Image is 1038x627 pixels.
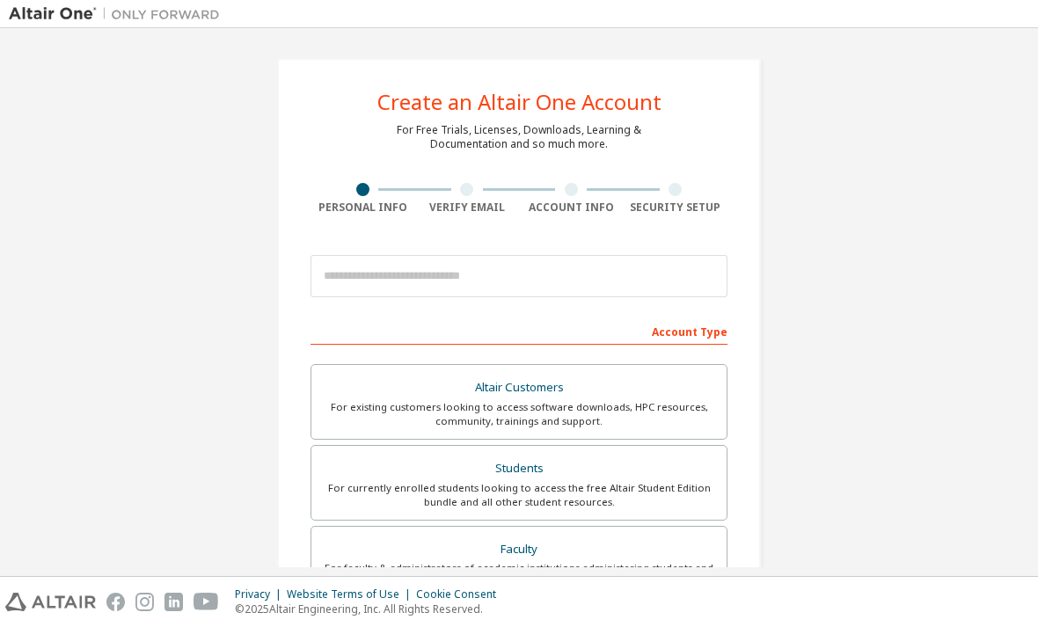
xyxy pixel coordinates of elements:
img: Altair One [9,5,229,23]
div: Account Type [311,317,727,345]
img: facebook.svg [106,593,125,611]
p: © 2025 Altair Engineering, Inc. All Rights Reserved. [235,601,507,616]
div: Faculty [322,537,716,562]
div: Privacy [235,587,287,601]
div: For currently enrolled students looking to access the free Altair Student Edition bundle and all ... [322,481,716,509]
div: Website Terms of Use [287,587,416,601]
div: For existing customers looking to access software downloads, HPC resources, community, trainings ... [322,400,716,428]
div: Security Setup [624,200,728,215]
div: For faculty & administrators of academic institutions administering students and accessing softwa... [322,561,716,589]
img: instagram.svg [135,593,154,611]
div: Verify Email [415,200,520,215]
div: Personal Info [311,200,415,215]
div: For Free Trials, Licenses, Downloads, Learning & Documentation and so much more. [397,123,641,151]
img: altair_logo.svg [5,593,96,611]
div: Altair Customers [322,375,716,400]
div: Account Info [519,200,624,215]
img: linkedin.svg [164,593,183,611]
img: youtube.svg [194,593,219,611]
div: Students [322,456,716,481]
div: Cookie Consent [416,587,507,601]
div: Create an Altair One Account [377,91,662,113]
